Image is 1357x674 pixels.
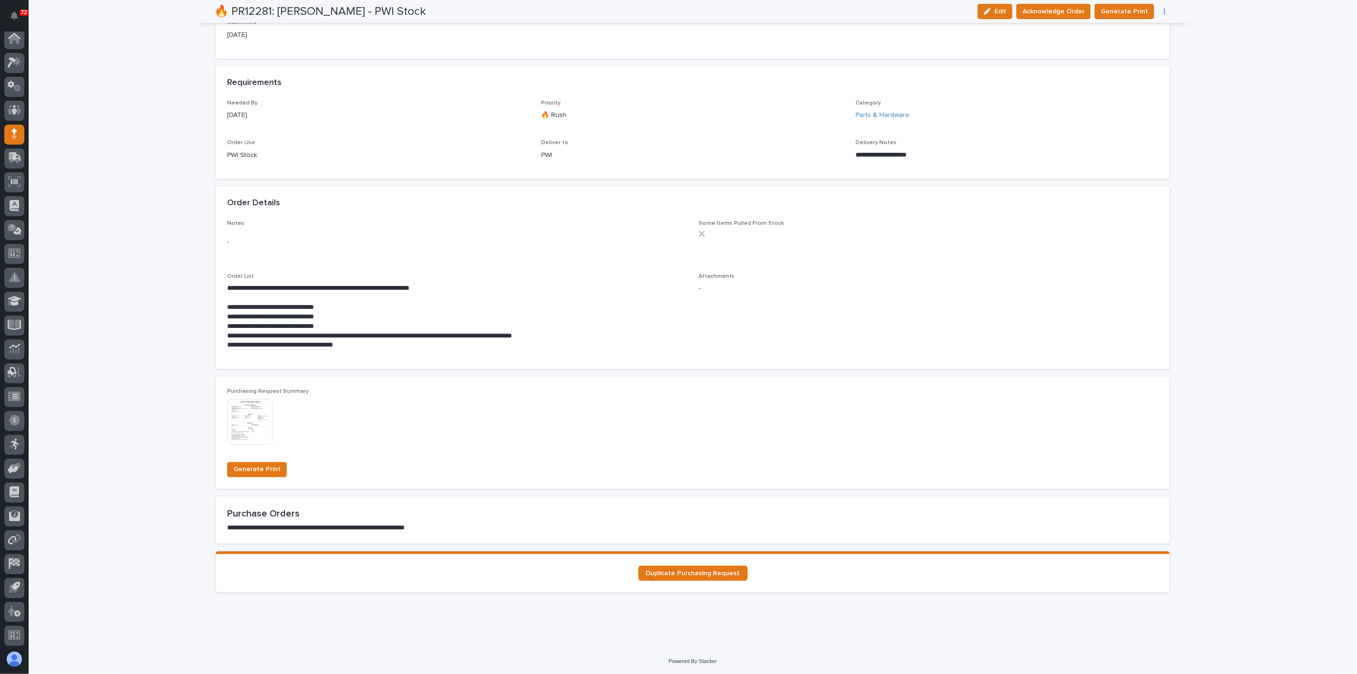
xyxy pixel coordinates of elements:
h2: Order Details [227,198,280,209]
span: Order Use [227,140,255,146]
span: Deliver to [542,140,569,146]
button: Edit [978,4,1013,19]
span: Order List [227,274,254,279]
span: Notes [227,221,244,226]
p: [DATE] [227,30,687,40]
button: Generate Print [1095,4,1154,19]
p: PWI Stock [227,150,530,160]
span: Generate Print [1101,6,1148,17]
h2: 🔥 PR12281: [PERSON_NAME] - PWI Stock [215,5,427,19]
span: Attachments [699,274,734,279]
p: [DATE] [227,110,530,120]
span: Category [856,100,881,106]
span: Generate Print [233,463,281,475]
span: Purchasing Request Summary [227,389,309,394]
span: Edit [994,7,1006,16]
button: Acknowledge Order [1016,4,1091,19]
button: Generate Print [227,462,287,477]
span: Some Items Pulled From Stock [699,221,784,226]
span: Needed By [227,100,258,106]
p: - [699,284,1159,294]
span: Acknowledge Order [1023,6,1085,17]
p: 72 [21,9,27,16]
a: Parts & Hardware [856,110,909,120]
p: PWI [542,150,845,160]
button: users-avatar [4,649,24,669]
h2: Requirements [227,78,282,88]
span: Duplicate Purchasing Request [646,570,740,577]
p: 🔥 Rush [542,110,845,120]
a: Duplicate Purchasing Request [638,566,748,581]
h2: Purchase Orders [227,508,1159,519]
button: Notifications [4,6,24,26]
span: Delivery Notes [856,140,897,146]
span: Priority [542,100,561,106]
a: Powered By Stacker [668,658,717,664]
p: - [227,237,687,247]
div: Notifications72 [12,11,24,27]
